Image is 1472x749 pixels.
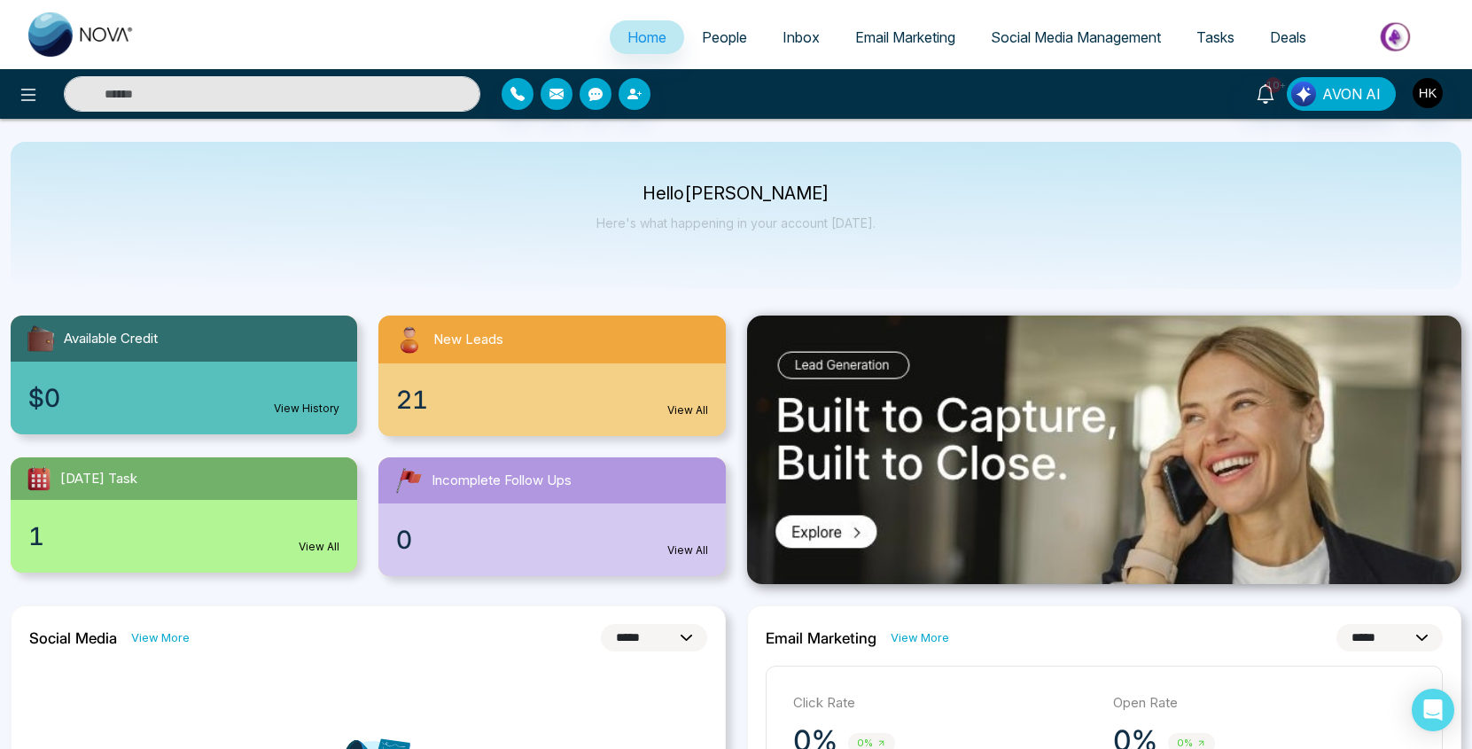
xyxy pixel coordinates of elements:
a: View History [274,401,339,417]
span: Inbox [783,28,820,46]
button: AVON AI [1287,77,1396,111]
img: availableCredit.svg [25,323,57,355]
span: $0 [28,379,60,417]
a: People [684,20,765,54]
span: [DATE] Task [60,469,137,489]
a: View More [891,629,949,646]
div: Open Intercom Messenger [1412,689,1454,731]
a: 10+ [1244,77,1287,108]
span: AVON AI [1322,83,1381,105]
img: followUps.svg [393,464,424,496]
h2: Email Marketing [766,629,876,647]
a: View More [131,629,190,646]
p: Open Rate [1113,693,1415,714]
p: Here's what happening in your account [DATE]. [596,215,876,230]
span: Social Media Management [991,28,1161,46]
span: People [702,28,747,46]
span: Incomplete Follow Ups [432,471,572,491]
h2: Social Media [29,629,117,647]
span: Tasks [1196,28,1234,46]
a: New Leads21View All [368,316,736,436]
img: Lead Flow [1291,82,1316,106]
a: Tasks [1179,20,1252,54]
a: Social Media Management [973,20,1179,54]
img: Market-place.gif [1333,17,1461,57]
img: Nova CRM Logo [28,12,135,57]
a: Inbox [765,20,837,54]
a: Incomplete Follow Ups0View All [368,457,736,576]
span: 1 [28,518,44,555]
span: 21 [396,381,428,418]
a: Home [610,20,684,54]
span: 0 [396,521,412,558]
a: View All [667,542,708,558]
span: Deals [1270,28,1306,46]
a: Deals [1252,20,1324,54]
span: New Leads [433,330,503,350]
p: Hello [PERSON_NAME] [596,186,876,201]
span: 10+ [1266,77,1281,93]
img: User Avatar [1413,78,1443,108]
a: View All [299,539,339,555]
img: . [747,316,1462,585]
span: Home [627,28,666,46]
span: Email Marketing [855,28,955,46]
img: todayTask.svg [25,464,53,493]
span: Available Credit [64,329,158,349]
p: Click Rate [793,693,1095,714]
a: Email Marketing [837,20,973,54]
img: newLeads.svg [393,323,426,356]
a: View All [667,402,708,418]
